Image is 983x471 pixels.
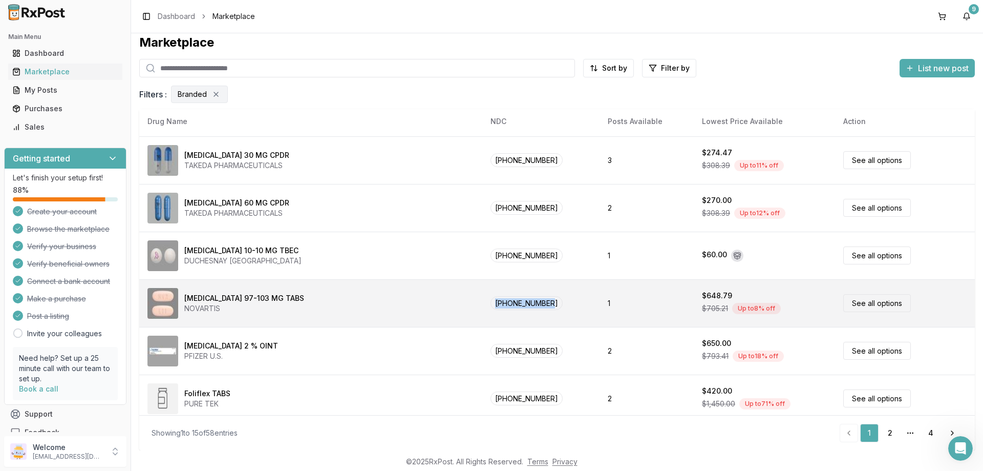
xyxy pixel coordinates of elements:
[843,294,911,312] a: See all options
[552,457,578,466] a: Privacy
[482,109,600,134] th: NDC
[734,160,784,171] div: Up to 11 % off
[184,351,278,361] div: PFIZER U.S.
[33,442,104,453] p: Welcome
[958,8,975,25] button: 9
[661,63,690,73] span: Filter by
[843,151,911,169] a: See all options
[8,63,122,81] a: Marketplace
[184,341,278,351] div: [MEDICAL_DATA] 2 % OINT
[27,276,110,286] span: Connect a bank account
[835,109,975,134] th: Action
[702,160,730,171] span: $308.39
[147,336,178,366] img: Eucrisa 2 % OINT
[948,436,973,461] iframe: Intercom live chat
[843,199,911,217] a: See all options
[10,443,27,460] img: User avatar
[184,208,289,218] div: TAKEDA PHARMACEUTICALS
[734,208,785,219] div: Up to 12 % off
[8,118,122,136] a: Sales
[843,342,911,360] a: See all options
[600,232,694,279] td: 1
[8,81,122,99] a: My Posts
[13,173,118,183] p: Let's finish your setup first!
[600,327,694,375] td: 2
[184,293,304,303] div: [MEDICAL_DATA] 97-103 MG TABS
[12,67,118,77] div: Marketplace
[33,453,104,461] p: [EMAIL_ADDRESS][DOMAIN_NAME]
[184,303,304,314] div: NOVARTIS
[600,279,694,327] td: 1
[8,33,122,41] h2: Main Menu
[702,250,727,262] div: $60.00
[8,99,122,118] a: Purchases
[4,100,126,117] button: Purchases
[4,405,126,423] button: Support
[732,303,781,314] div: Up to 8 % off
[4,45,126,62] button: Dashboard
[860,424,879,442] a: 1
[739,398,790,409] div: Up to 71 % off
[702,303,728,314] span: $705.21
[211,89,221,99] button: Remove Branded filter
[702,195,732,206] div: $270.00
[147,240,178,271] img: Diclegis 10-10 MG TBEC
[25,427,59,438] span: Feedback
[4,82,126,98] button: My Posts
[600,109,694,134] th: Posts Available
[184,388,230,399] div: Foliflex TABS
[12,122,118,132] div: Sales
[158,11,195,22] a: Dashboard
[490,201,563,215] span: [PHONE_NUMBER]
[184,160,289,171] div: TAKEDA PHARMACEUTICALS
[4,119,126,135] button: Sales
[843,390,911,407] a: See all options
[702,148,732,158] div: $274.47
[694,109,835,134] th: Lowest Price Available
[490,296,563,310] span: [PHONE_NUMBER]
[4,423,126,442] button: Feedback
[147,383,178,414] img: Foliflex TABS
[642,59,696,77] button: Filter by
[900,59,975,77] button: List new post
[12,48,118,58] div: Dashboard
[918,62,969,74] span: List new post
[184,198,289,208] div: [MEDICAL_DATA] 60 MG CPDR
[900,64,975,74] a: List new post
[27,329,102,339] a: Invite your colleagues
[12,104,118,114] div: Purchases
[147,193,178,223] img: Dexilant 60 MG CPDR
[27,259,110,269] span: Verify beneficial owners
[490,249,563,262] span: [PHONE_NUMBER]
[27,241,96,252] span: Verify your business
[4,64,126,80] button: Marketplace
[139,34,975,51] div: Marketplace
[178,89,207,99] span: Branded
[942,424,963,442] a: Go to next page
[27,207,97,217] span: Create your account
[184,399,230,409] div: PURE TEK
[733,351,784,362] div: Up to 18 % off
[922,424,940,442] a: 4
[490,153,563,167] span: [PHONE_NUMBER]
[13,185,29,195] span: 88 %
[184,256,302,266] div: DUCHESNAY [GEOGRAPHIC_DATA]
[490,344,563,358] span: [PHONE_NUMBER]
[184,150,289,160] div: [MEDICAL_DATA] 30 MG CPDR
[490,392,563,405] span: [PHONE_NUMBER]
[702,338,731,349] div: $650.00
[843,247,911,264] a: See all options
[527,457,548,466] a: Terms
[139,88,167,100] span: Filters :
[147,145,178,176] img: Dexilant 30 MG CPDR
[19,384,58,393] a: Book a call
[702,399,735,409] span: $1,450.00
[152,428,238,438] div: Showing 1 to 15 of 58 entries
[600,184,694,232] td: 2
[600,375,694,422] td: 2
[212,11,255,22] span: Marketplace
[8,44,122,63] a: Dashboard
[600,136,694,184] td: 3
[27,294,86,304] span: Make a purchase
[13,152,70,165] h3: Getting started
